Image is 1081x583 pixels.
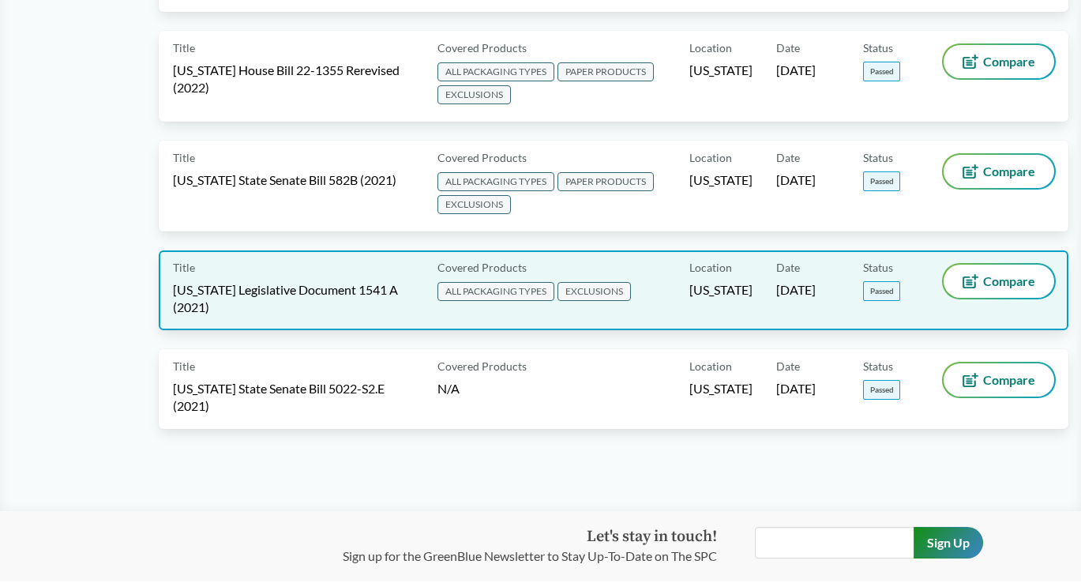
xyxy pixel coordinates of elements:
[437,381,460,396] span: N/A
[437,172,554,191] span: ALL PACKAGING TYPES
[776,281,816,299] span: [DATE]
[437,358,527,374] span: Covered Products
[944,363,1054,397] button: Compare
[587,527,717,547] strong: Let's stay in touch!
[437,259,527,276] span: Covered Products
[689,259,732,276] span: Location
[776,39,800,56] span: Date
[863,380,900,400] span: Passed
[944,155,1054,188] button: Compare
[863,149,893,166] span: Status
[437,282,554,301] span: ALL PACKAGING TYPES
[863,62,900,81] span: Passed
[863,171,900,191] span: Passed
[173,358,195,374] span: Title
[173,171,396,189] span: [US_STATE] State Senate Bill 582B (2021)
[776,358,800,374] span: Date
[173,62,419,96] span: [US_STATE] House Bill 22-1355 Rerevised (2022)
[776,62,816,79] span: [DATE]
[914,527,983,559] input: Sign Up
[776,259,800,276] span: Date
[173,39,195,56] span: Title
[983,55,1035,68] span: Compare
[689,380,753,397] span: [US_STATE]
[689,149,732,166] span: Location
[557,282,631,301] span: EXCLUSIONS
[173,149,195,166] span: Title
[689,281,753,299] span: [US_STATE]
[944,45,1054,78] button: Compare
[983,275,1035,288] span: Compare
[173,380,419,415] span: [US_STATE] State Senate Bill 5022-S2.E (2021)
[437,62,554,81] span: ALL PACKAGING TYPES
[983,165,1035,178] span: Compare
[776,380,816,397] span: [DATE]
[173,259,195,276] span: Title
[437,85,511,104] span: EXCLUSIONS
[944,265,1054,298] button: Compare
[343,547,717,566] p: Sign up for the GreenBlue Newsletter to Stay Up-To-Date on The SPC
[983,374,1035,386] span: Compare
[437,149,527,166] span: Covered Products
[173,281,419,316] span: [US_STATE] Legislative Document 1541 A (2021)
[437,195,511,214] span: EXCLUSIONS
[689,39,732,56] span: Location
[557,62,654,81] span: PAPER PRODUCTS
[863,259,893,276] span: Status
[689,171,753,189] span: [US_STATE]
[863,39,893,56] span: Status
[689,358,732,374] span: Location
[863,281,900,301] span: Passed
[776,149,800,166] span: Date
[776,171,816,189] span: [DATE]
[863,358,893,374] span: Status
[689,62,753,79] span: [US_STATE]
[557,172,654,191] span: PAPER PRODUCTS
[437,39,527,56] span: Covered Products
